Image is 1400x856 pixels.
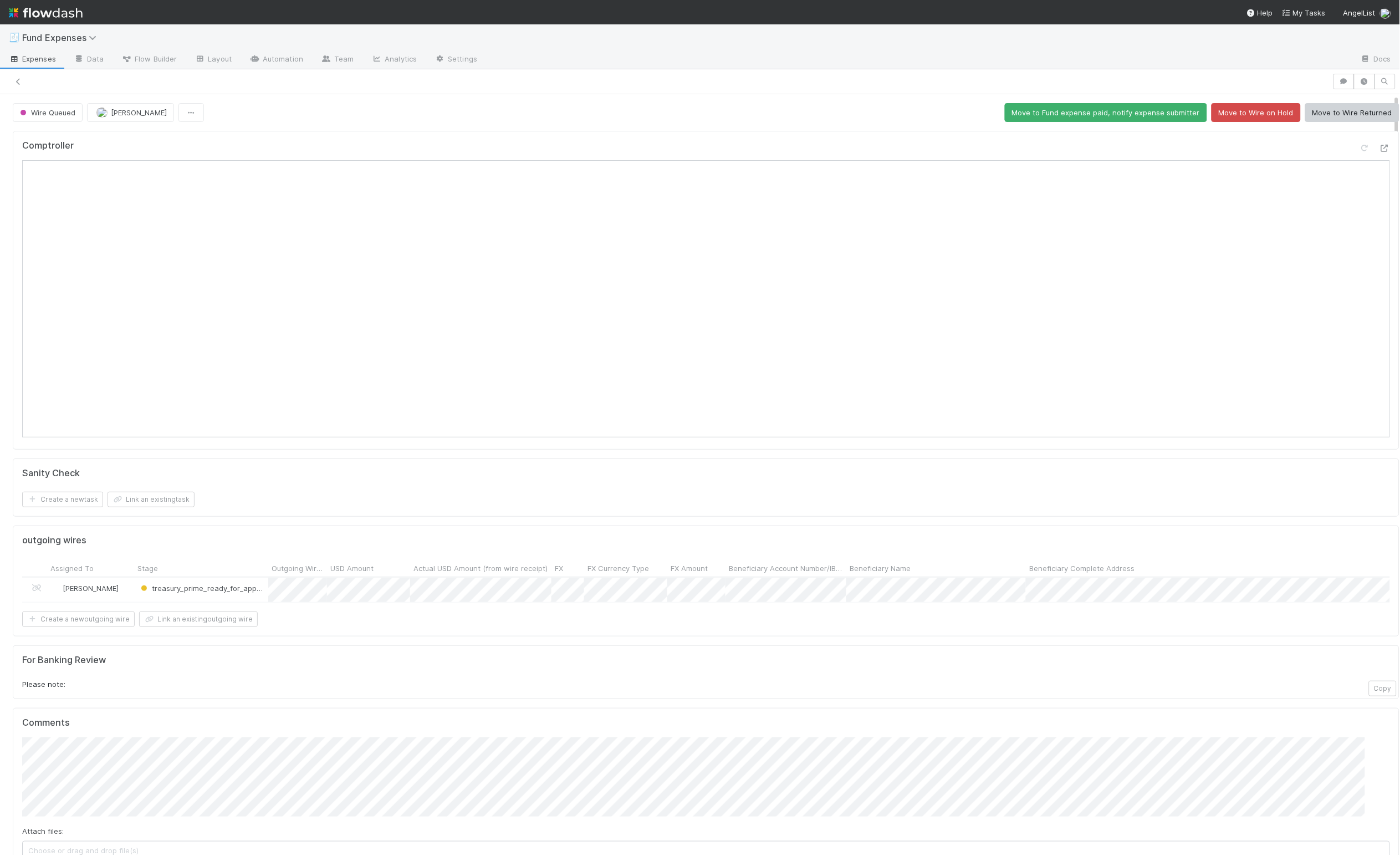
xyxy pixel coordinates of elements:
[671,563,708,574] span: FX Amount
[22,717,1390,728] h5: Comments
[22,140,74,151] h5: Comptroller
[22,492,103,507] button: Create a newtask
[426,51,486,69] a: Settings
[18,108,75,117] span: Wire Queued
[22,679,1390,690] p: Please note:
[87,103,174,122] button: [PERSON_NAME]
[555,563,563,574] span: FX
[1246,7,1273,18] div: Help
[63,584,119,593] span: [PERSON_NAME]
[1352,51,1400,69] a: Docs
[850,563,911,574] span: Beneficiary Name
[52,584,61,593] img: avatar_3ada3d7a-7184-472b-a6ff-1830e1bb1afd.png
[9,33,20,42] span: 🧾
[65,51,113,69] a: Data
[139,584,274,593] span: treasury_prime_ready_for_approval
[362,51,426,69] a: Analytics
[22,612,135,627] button: Create a newoutgoing wire
[22,826,64,837] label: Attach files:
[1212,103,1301,122] button: Move to Wire on Hold
[121,53,177,64] span: Flow Builder
[139,612,258,627] button: Link an existingoutgoing wire
[113,51,186,69] a: Flow Builder
[13,103,83,122] button: Wire Queued
[1029,563,1135,574] span: Beneficiary Complete Address
[9,53,56,64] span: Expenses
[587,563,649,574] span: FX Currency Type
[1305,103,1399,122] button: Move to Wire Returned
[1369,681,1397,696] button: Copy
[22,535,86,546] h5: outgoing wires
[186,51,241,69] a: Layout
[272,563,324,574] span: Outgoing Wire ID
[137,563,158,574] span: Stage
[1005,103,1207,122] button: Move to Fund expense paid, notify expense submitter
[22,655,1390,666] h5: For Banking Review
[52,583,119,594] div: [PERSON_NAME]
[729,563,844,574] span: Beneficiary Account Number/IBAN
[1380,8,1391,19] img: avatar_93b89fca-d03a-423a-b274-3dd03f0a621f.png
[330,563,374,574] span: USD Amount
[312,51,362,69] a: Team
[111,108,167,117] span: [PERSON_NAME]
[108,492,195,507] button: Link an existingtask
[139,583,263,594] div: treasury_prime_ready_for_approval
[413,563,548,574] span: Actual USD Amount (from wire receipt)
[96,107,108,118] img: avatar_93b89fca-d03a-423a-b274-3dd03f0a621f.png
[241,51,312,69] a: Automation
[22,32,102,43] span: Fund Expenses
[1343,8,1376,17] span: AngelList
[1282,7,1326,18] a: My Tasks
[50,563,94,574] span: Assigned To
[9,3,83,22] img: logo-inverted-e16ddd16eac7371096b0.svg
[1282,8,1326,17] span: My Tasks
[22,468,80,479] h5: Sanity Check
